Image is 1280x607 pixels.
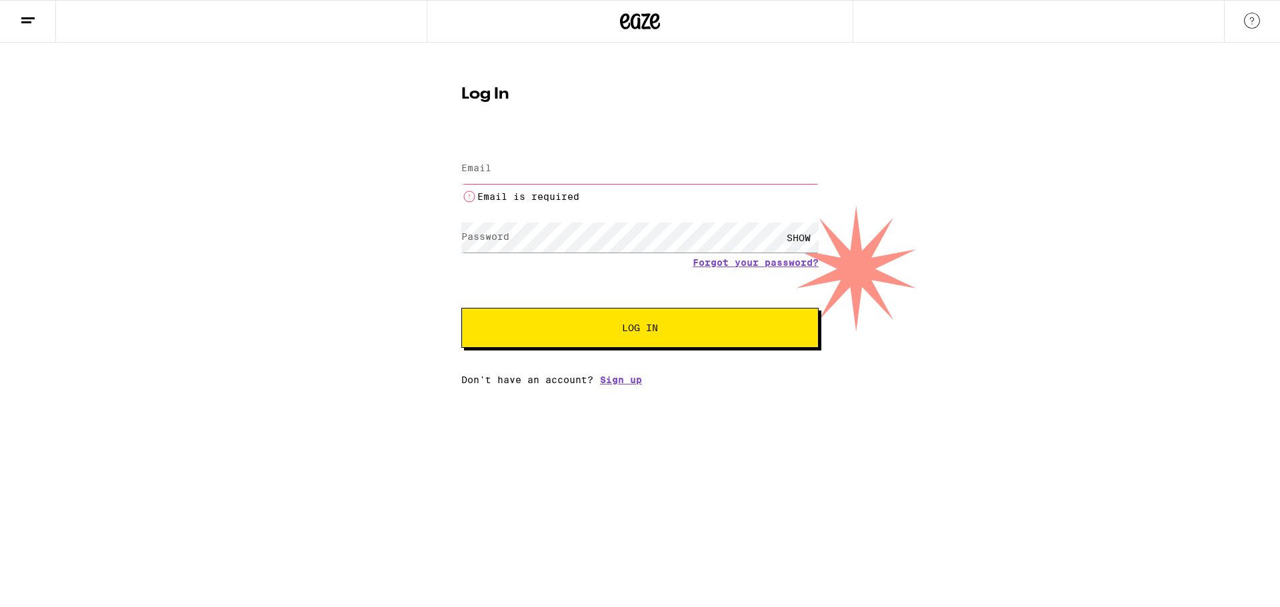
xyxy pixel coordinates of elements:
label: Email [461,163,491,173]
div: SHOW [779,223,819,253]
label: Password [461,231,509,242]
a: Forgot your password? [693,257,819,268]
input: Email [461,154,819,184]
a: Sign up [600,374,642,385]
div: Don't have an account? [461,374,819,385]
button: Log In [461,308,819,348]
li: Email is required [461,189,819,205]
span: Log In [622,323,658,332]
h1: Log In [461,87,819,103]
